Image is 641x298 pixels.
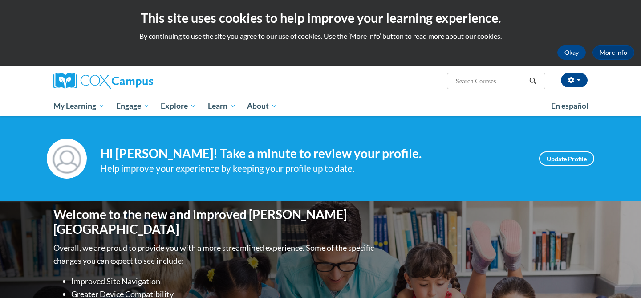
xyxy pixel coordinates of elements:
[100,146,526,161] h4: Hi [PERSON_NAME]! Take a minute to review your profile.
[605,262,634,291] iframe: Button to launch messaging window
[53,73,153,89] img: Cox Campus
[47,139,87,179] img: Profile Image
[592,45,634,60] a: More Info
[53,241,376,267] p: Overall, we are proud to provide you with a more streamlined experience. Some of the specific cha...
[526,76,540,86] button: Search
[116,101,150,111] span: Engage
[100,161,526,176] div: Help improve your experience by keeping your profile up to date.
[53,207,376,237] h1: Welcome to the new and improved [PERSON_NAME][GEOGRAPHIC_DATA]
[202,96,242,116] a: Learn
[71,275,376,288] li: Improved Site Navigation
[539,151,594,166] a: Update Profile
[161,101,196,111] span: Explore
[7,9,634,27] h2: This site uses cookies to help improve your learning experience.
[48,96,110,116] a: My Learning
[53,101,105,111] span: My Learning
[242,96,284,116] a: About
[53,73,223,89] a: Cox Campus
[7,31,634,41] p: By continuing to use the site you agree to our use of cookies. Use the ‘More info’ button to read...
[455,76,526,86] input: Search Courses
[545,97,594,115] a: En español
[110,96,155,116] a: Engage
[561,73,588,87] button: Account Settings
[557,45,586,60] button: Okay
[40,96,601,116] div: Main menu
[155,96,202,116] a: Explore
[247,101,277,111] span: About
[208,101,236,111] span: Learn
[551,101,588,110] span: En español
